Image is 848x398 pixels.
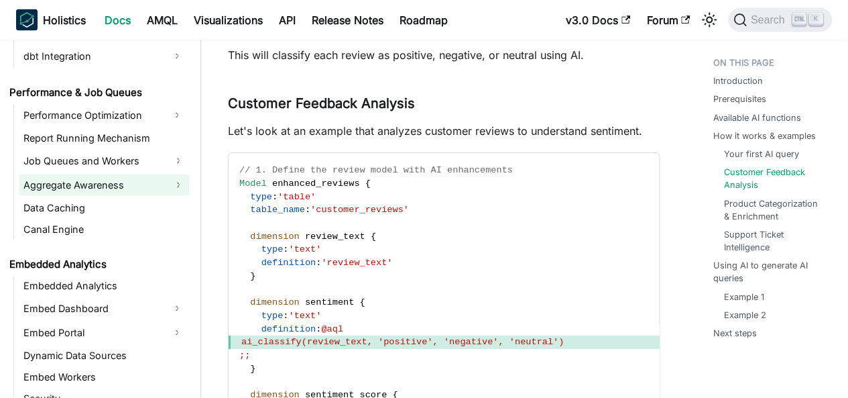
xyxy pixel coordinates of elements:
[19,129,189,148] a: Report Running Mechanism
[19,175,189,196] a: Aggregate Awareness
[809,13,823,26] kbd: K
[43,12,86,28] b: Holistics
[747,14,793,26] span: Search
[186,9,271,31] a: Visualizations
[713,111,801,124] a: Available AI functions
[713,130,816,142] a: How it works & examples
[272,179,360,189] span: enhanced_reviews
[288,244,321,254] span: 'text'
[97,9,139,31] a: Docs
[724,166,821,191] a: Customer Feedback Analysis
[261,311,284,321] span: type
[5,255,189,274] a: Embedded Analytics
[16,9,38,31] img: Holistics
[558,9,638,31] a: v3.0 Docs
[271,9,304,31] a: API
[250,297,299,307] span: dimension
[250,232,299,242] span: dimension
[250,364,255,374] span: }
[713,74,763,87] a: Introduction
[19,220,189,239] a: Canal Engine
[713,259,827,285] a: Using AI to generate AI queries
[19,322,165,344] a: Embed Portal
[19,199,189,217] a: Data Caching
[305,205,310,215] span: :
[139,9,186,31] a: AMQL
[261,258,316,268] span: definition
[250,192,272,202] span: type
[724,291,764,303] a: Example 1
[638,9,698,31] a: Forum
[19,368,189,387] a: Embed Workers
[391,9,456,31] a: Roadmap
[288,311,321,321] span: 'text'
[228,47,660,63] p: This will classify each review as positive, negative, or neutral using AI.
[724,197,821,223] a: Product Categorization & Enrichment
[19,105,165,126] a: Performance Optimization
[310,205,409,215] span: 'customer_reviews'
[261,244,284,254] span: type
[250,271,255,281] span: }
[278,192,316,202] span: 'table'
[724,148,799,160] a: Your first AI query
[728,8,832,32] button: Search (Ctrl+K)
[165,46,189,67] button: Expand sidebar category 'dbt Integration'
[228,123,660,139] p: Let's look at an example that analyzes customer reviews to understand sentiment.
[713,327,757,340] a: Next steps
[321,258,392,268] span: 'review_text'
[724,228,821,254] a: Support Ticket Intelligence
[283,311,288,321] span: :
[19,46,165,67] a: dbt Integration
[724,309,766,321] a: Example 2
[316,324,321,334] span: :
[16,9,86,31] a: HolisticsHolistics
[19,346,189,365] a: Dynamic Data Sources
[261,324,316,334] span: definition
[239,165,513,175] span: // 1. Define the review model with AI enhancements
[713,93,766,105] a: Prerequisites
[250,205,305,215] span: table_name
[321,324,343,334] span: @aql
[316,258,321,268] span: :
[305,297,354,307] span: sentiment
[19,277,189,295] a: Embedded Analytics
[19,298,165,319] a: Embed Dashboard
[228,95,660,112] h3: Customer Feedback Analysis
[360,297,365,307] span: {
[699,9,720,31] button: Switch between dark and light mode (currently light mode)
[165,322,189,344] button: Expand sidebar category 'Embed Portal'
[165,298,189,319] button: Expand sidebar category 'Embed Dashboard'
[165,105,189,126] button: Expand sidebar category 'Performance Optimization'
[305,232,365,242] span: review_text
[19,150,189,172] a: Job Queues and Workers
[241,337,564,347] span: ai_classify(review_text, 'positive', 'negative', 'neutral')
[5,83,189,102] a: Performance & Job Queues
[239,179,267,189] span: Model
[272,192,278,202] span: :
[304,9,391,31] a: Release Notes
[239,350,250,360] span: ;;
[283,244,288,254] span: :
[365,179,371,189] span: {
[371,232,376,242] span: {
